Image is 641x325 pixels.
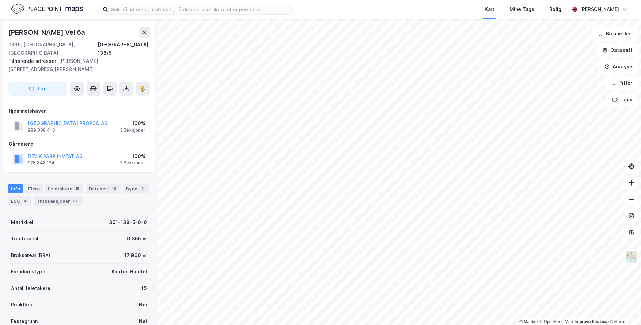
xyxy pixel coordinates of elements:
[11,251,50,259] div: Bruksareal (BRA)
[11,235,38,243] div: Tomteareal
[123,184,149,193] div: Bygg
[607,292,641,325] div: Kontrollprogram for chat
[124,251,147,259] div: 17 960 ㎡
[11,284,50,292] div: Antall leietakere
[8,82,67,96] button: Tag
[34,196,82,206] div: Transaksjoner
[519,319,538,324] a: Mapbox
[485,5,494,13] div: Kart
[540,319,573,324] a: OpenStreetMap
[109,218,147,226] div: 301-138-5-0-0
[98,41,150,57] div: [GEOGRAPHIC_DATA], 138/5
[45,184,83,193] div: Leietakere
[625,250,638,264] img: Z
[108,4,291,14] input: Søk på adresse, matrikkel, gårdeiere, leietakere eller personer
[575,319,609,324] a: Improve this map
[510,5,534,13] div: Mine Tags
[112,268,147,276] div: Kontor, Handel
[120,160,145,166] div: 3 Seksjoner
[111,185,118,192] div: 16
[8,196,31,206] div: ESG
[25,184,43,193] div: Eiere
[22,198,28,204] div: 4
[606,93,638,107] button: Tags
[605,76,638,90] button: Filter
[120,152,145,160] div: 100%
[8,58,59,64] span: Tilhørende adresser:
[28,127,55,133] div: 989 308 416
[580,5,619,13] div: [PERSON_NAME]
[11,218,33,226] div: Matrikkel
[11,3,83,15] img: logo.f888ab2527a4732fd821a326f86c7f29.svg
[28,160,55,166] div: 928 848 124
[8,57,144,74] div: [PERSON_NAME][STREET_ADDRESS][PERSON_NAME]
[141,284,147,292] div: 15
[8,41,98,57] div: 0666, [GEOGRAPHIC_DATA], [GEOGRAPHIC_DATA]
[598,60,638,74] button: Analyse
[71,198,79,204] div: 22
[11,268,45,276] div: Eiendomstype
[127,235,147,243] div: 9 355 ㎡
[11,301,34,309] div: Punktleie
[139,301,147,309] div: Nei
[120,127,145,133] div: 3 Seksjoner
[86,184,121,193] div: Datasett
[120,119,145,127] div: 100%
[549,5,561,13] div: Bolig
[74,185,81,192] div: 15
[139,185,146,192] div: 1
[607,292,641,325] iframe: Chat Widget
[9,140,149,148] div: Gårdeiere
[8,184,23,193] div: Info
[9,107,149,115] div: Hjemmelshaver
[8,27,87,38] div: [PERSON_NAME] Vei 6a
[596,43,638,57] button: Datasett
[592,27,638,41] button: Bokmerker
